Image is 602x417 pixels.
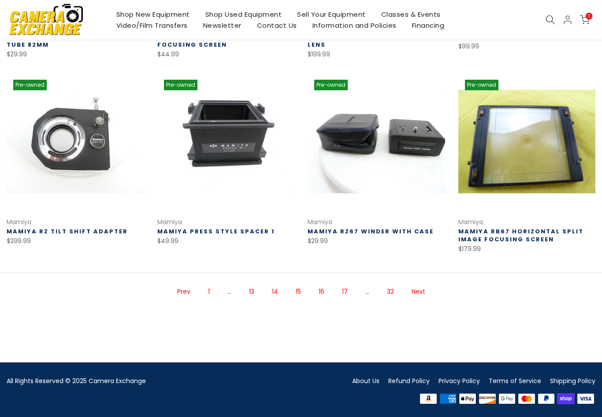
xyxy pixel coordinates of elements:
[383,284,398,299] a: Page 32
[361,284,374,299] span: …
[195,20,249,31] a: Newsletter
[204,284,214,299] a: Page 1
[517,392,537,405] img: master
[157,236,295,247] div: $49.99
[7,236,144,247] div: $299.99
[7,218,31,226] a: Mamiya
[197,9,290,20] a: Shop Used Equipment
[7,33,129,49] a: Mamiya RZ #2 Auto Extension Tube 82MM
[407,284,430,299] a: Next
[7,376,294,387] div: All Rights Reserved © 2025 Camera Exchange
[308,33,441,49] a: Mamiya RB 65MM F4.5 Wide Angle Lens
[458,218,483,226] a: Mamiya
[7,227,128,236] a: Mamiya RZ Tilt Shift Adapter
[308,227,434,236] a: Mamiya RZ67 Winder with Case
[223,284,236,299] span: …
[308,49,445,60] div: $199.99
[314,284,329,299] a: Page 16
[268,284,282,299] a: Page 14
[458,41,596,52] div: $99.99
[308,218,332,226] a: Mamiya
[157,218,182,226] a: Mamiya
[291,284,305,299] span: Page 15
[438,376,480,385] a: Privacy Policy
[404,20,452,31] a: Financing
[7,49,144,60] div: $29.99
[308,236,445,247] div: $29.99
[173,284,195,299] a: Prev
[108,9,197,20] a: Shop New Equipment
[458,392,478,405] img: apple pay
[478,392,498,405] img: discover
[388,376,430,385] a: Refund Policy
[338,284,352,299] a: Page 17
[157,227,275,236] a: Mamiya Press Style Spacer 1
[245,284,259,299] a: Page 13
[438,392,458,405] img: american express
[249,20,305,31] a: Contact Us
[157,49,295,60] div: $44.99
[458,227,583,244] a: Mamiya RB67 Horizontal Split Image Focusing Screen
[536,392,556,405] img: paypal
[497,392,517,405] img: google pay
[419,392,438,405] img: amazon payments
[352,376,379,385] a: About Us
[373,9,448,20] a: Classes & Events
[305,20,404,31] a: Information and Policies
[157,33,260,49] a: Mamiya M645 #3 Checker Focusing Screen
[580,15,590,25] a: 0
[108,20,195,31] a: Video/Film Transfers
[586,13,592,19] span: 0
[290,9,374,20] a: Sell Your Equipment
[550,376,595,385] a: Shipping Policy
[458,244,596,255] div: $179.99
[556,392,576,405] img: shopify pay
[576,392,595,405] img: visa
[489,376,541,385] a: Terms of Service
